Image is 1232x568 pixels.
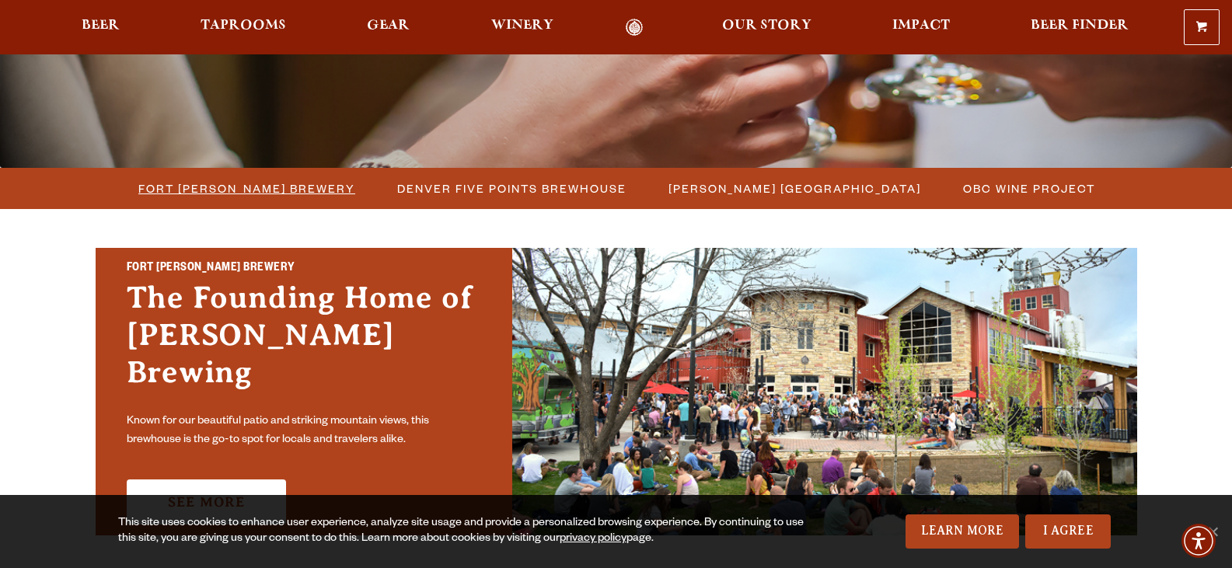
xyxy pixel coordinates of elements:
a: [PERSON_NAME] [GEOGRAPHIC_DATA] [659,177,929,200]
span: Beer [82,19,120,32]
span: Our Story [722,19,811,32]
a: Beer Finder [1021,19,1139,37]
a: Fort [PERSON_NAME] Brewery [129,177,363,200]
a: Odell Home [606,19,664,37]
a: Taprooms [190,19,296,37]
span: Fort [PERSON_NAME] Brewery [138,177,355,200]
span: Impact [892,19,950,32]
a: See More [127,479,286,524]
a: Our Story [712,19,822,37]
a: Gear [357,19,420,37]
h3: The Founding Home of [PERSON_NAME] Brewing [127,279,481,406]
a: Winery [481,19,564,37]
h2: Fort [PERSON_NAME] Brewery [127,259,481,279]
span: Denver Five Points Brewhouse [397,177,626,200]
div: Accessibility Menu [1181,524,1216,558]
span: OBC Wine Project [963,177,1095,200]
a: Denver Five Points Brewhouse [388,177,634,200]
a: privacy policy [560,533,626,545]
a: Beer [72,19,130,37]
span: Taprooms [201,19,286,32]
a: OBC Wine Project [954,177,1103,200]
span: [PERSON_NAME] [GEOGRAPHIC_DATA] [668,177,921,200]
img: Fort Collins Brewery & Taproom' [512,248,1137,535]
p: Known for our beautiful patio and striking mountain views, this brewhouse is the go-to spot for l... [127,413,481,450]
a: Impact [882,19,960,37]
a: I Agree [1025,514,1111,549]
span: Winery [491,19,553,32]
span: Gear [367,19,410,32]
div: This site uses cookies to enhance user experience, analyze site usage and provide a personalized ... [118,516,811,547]
span: Beer Finder [1031,19,1129,32]
a: Learn More [906,514,1020,549]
